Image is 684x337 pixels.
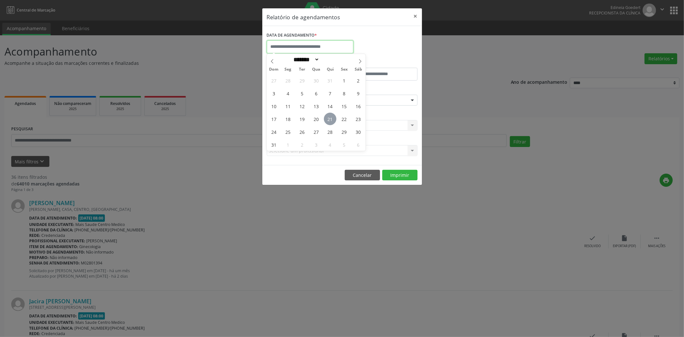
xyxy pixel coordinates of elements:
[352,138,365,151] span: Setembro 6, 2025
[310,138,322,151] span: Setembro 3, 2025
[296,100,308,112] span: Agosto 12, 2025
[352,125,365,138] span: Agosto 30, 2025
[310,87,322,99] span: Agosto 6, 2025
[296,125,308,138] span: Agosto 26, 2025
[282,113,294,125] span: Agosto 18, 2025
[282,100,294,112] span: Agosto 11, 2025
[338,113,350,125] span: Agosto 22, 2025
[324,113,336,125] span: Agosto 21, 2025
[296,74,308,87] span: Julho 29, 2025
[267,13,340,21] h5: Relatório de agendamentos
[352,87,365,99] span: Agosto 9, 2025
[267,74,280,87] span: Julho 27, 2025
[324,125,336,138] span: Agosto 28, 2025
[352,100,365,112] span: Agosto 16, 2025
[295,67,309,72] span: Ter
[282,125,294,138] span: Agosto 25, 2025
[409,8,422,24] button: Close
[267,87,280,99] span: Agosto 3, 2025
[338,87,350,99] span: Agosto 8, 2025
[352,74,365,87] span: Agosto 2, 2025
[337,67,351,72] span: Sex
[338,74,350,87] span: Agosto 1, 2025
[282,74,294,87] span: Julho 28, 2025
[267,138,280,151] span: Agosto 31, 2025
[338,138,350,151] span: Setembro 5, 2025
[382,170,418,181] button: Imprimir
[338,100,350,112] span: Agosto 15, 2025
[324,74,336,87] span: Julho 31, 2025
[319,56,341,63] input: Year
[296,113,308,125] span: Agosto 19, 2025
[310,125,322,138] span: Agosto 27, 2025
[309,67,323,72] span: Qua
[267,125,280,138] span: Agosto 24, 2025
[310,113,322,125] span: Agosto 20, 2025
[281,67,295,72] span: Seg
[324,138,336,151] span: Setembro 4, 2025
[267,30,317,40] label: DATA DE AGENDAMENTO
[267,67,281,72] span: Dom
[291,56,320,63] select: Month
[344,58,418,68] label: ATÉ
[324,87,336,99] span: Agosto 7, 2025
[267,113,280,125] span: Agosto 17, 2025
[267,100,280,112] span: Agosto 10, 2025
[296,87,308,99] span: Agosto 5, 2025
[310,74,322,87] span: Julho 30, 2025
[338,125,350,138] span: Agosto 29, 2025
[282,138,294,151] span: Setembro 1, 2025
[324,100,336,112] span: Agosto 14, 2025
[310,100,322,112] span: Agosto 13, 2025
[351,67,366,72] span: Sáb
[282,87,294,99] span: Agosto 4, 2025
[352,113,365,125] span: Agosto 23, 2025
[296,138,308,151] span: Setembro 2, 2025
[345,170,380,181] button: Cancelar
[323,67,337,72] span: Qui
